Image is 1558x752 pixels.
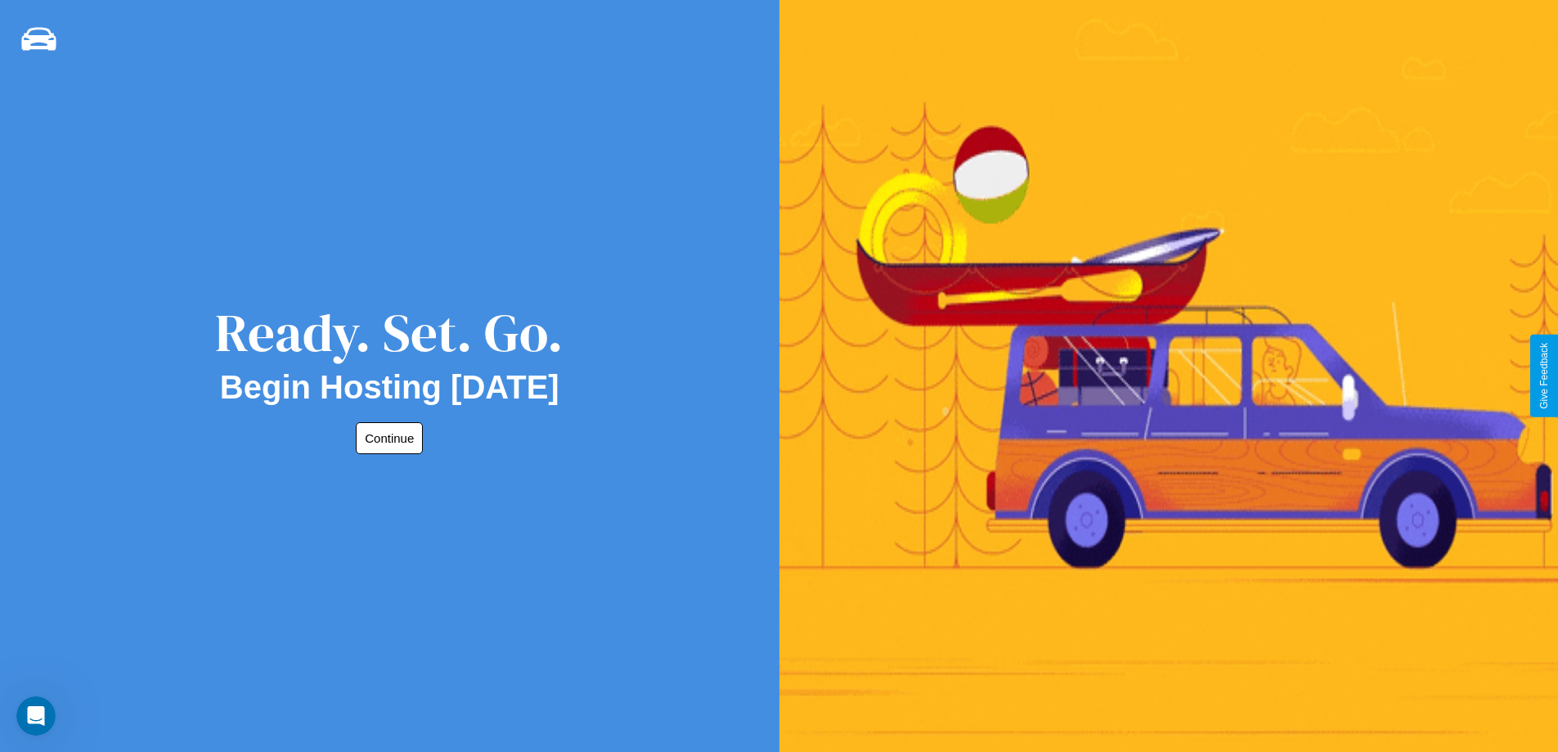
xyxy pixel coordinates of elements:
div: Ready. Set. Go. [215,296,563,369]
h2: Begin Hosting [DATE] [220,369,559,406]
button: Continue [356,422,423,454]
div: Give Feedback [1538,343,1550,409]
iframe: Intercom live chat [16,696,56,736]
